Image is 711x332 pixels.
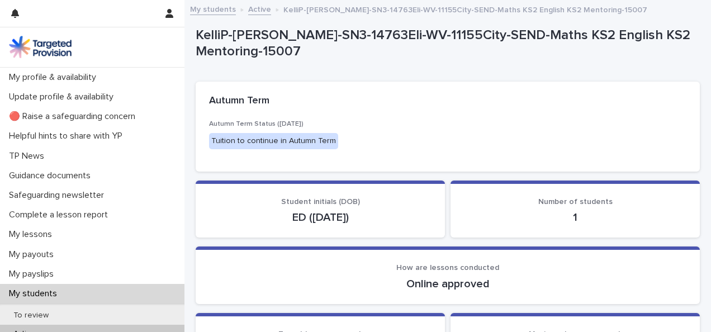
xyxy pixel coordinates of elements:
span: How are lessons conducted [396,264,499,272]
p: 🔴 Raise a safeguarding concern [4,111,144,122]
p: ED ([DATE]) [209,211,432,224]
p: Guidance documents [4,170,99,181]
p: TP News [4,151,53,162]
p: 1 [464,211,686,224]
p: My profile & availability [4,72,105,83]
div: Tuition to continue in Autumn Term [209,133,338,149]
span: Student initials (DOB) [281,198,360,206]
p: KelliP-[PERSON_NAME]-SN3-14763Eli-WV-11155City-SEND-Maths KS2 English KS2 Mentoring-15007 [196,27,695,60]
a: Active [248,2,271,15]
p: KelliP-[PERSON_NAME]-SN3-14763Eli-WV-11155City-SEND-Maths KS2 English KS2 Mentoring-15007 [283,3,647,15]
p: Helpful hints to share with YP [4,131,131,141]
p: My students [4,288,66,299]
a: My students [190,2,236,15]
p: Safeguarding newsletter [4,190,113,201]
span: Number of students [538,198,613,206]
p: Complete a lesson report [4,210,117,220]
img: M5nRWzHhSzIhMunXDL62 [9,36,72,58]
p: To review [4,311,58,320]
p: Online approved [209,277,686,291]
h2: Autumn Term [209,95,269,107]
p: My payouts [4,249,63,260]
p: My lessons [4,229,61,240]
span: Autumn Term Status ([DATE]) [209,121,304,127]
p: My payslips [4,269,63,279]
p: Update profile & availability [4,92,122,102]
